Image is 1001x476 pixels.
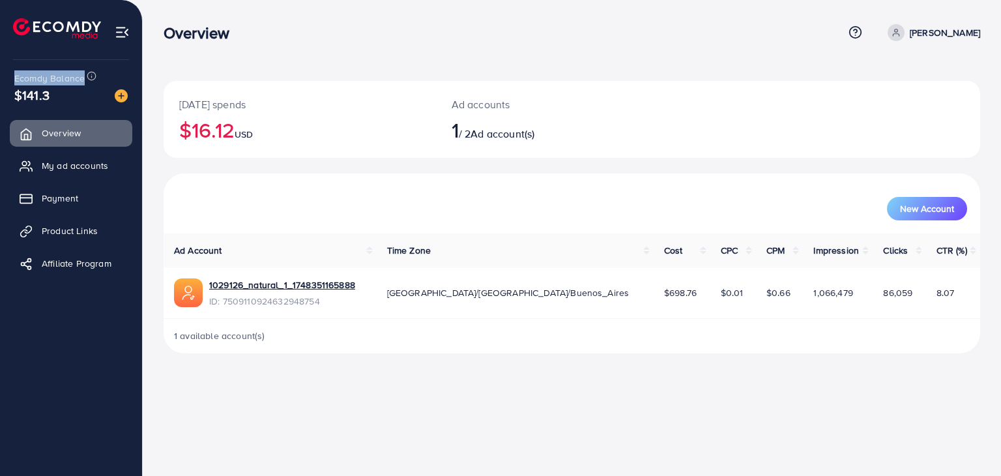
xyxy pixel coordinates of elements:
span: CPC [721,244,738,257]
button: New Account [887,197,967,220]
a: [PERSON_NAME] [882,24,980,41]
span: Impression [813,244,859,257]
img: image [115,89,128,102]
a: Product Links [10,218,132,244]
span: [GEOGRAPHIC_DATA]/[GEOGRAPHIC_DATA]/Buenos_Aires [387,286,630,299]
h3: Overview [164,23,240,42]
span: Ad account(s) [471,126,534,141]
span: $141.3 [14,85,50,104]
span: Cost [664,244,683,257]
span: Affiliate Program [42,257,111,270]
span: $698.76 [664,286,697,299]
span: New Account [900,204,954,213]
a: Overview [10,120,132,146]
span: Overview [42,126,81,140]
h2: / 2 [452,117,624,142]
img: logo [13,18,101,38]
a: My ad accounts [10,153,132,179]
span: Time Zone [387,244,431,257]
p: [PERSON_NAME] [910,25,980,40]
p: [DATE] spends [179,97,420,112]
span: Clicks [883,244,908,257]
span: CTR (%) [936,244,967,257]
iframe: Chat [946,417,991,466]
span: Payment [42,192,78,205]
p: Ad accounts [452,97,624,112]
span: 8.07 [936,286,955,299]
span: My ad accounts [42,159,108,172]
a: Affiliate Program [10,250,132,276]
span: 1,066,479 [813,286,852,299]
a: Payment [10,185,132,211]
span: $0.01 [721,286,744,299]
a: 1029126_natural_1_1748351165888 [209,278,355,291]
span: 1 available account(s) [174,329,265,342]
span: Ecomdy Balance [14,72,85,85]
img: menu [115,25,130,40]
img: ic-ads-acc.e4c84228.svg [174,278,203,307]
span: ID: 7509110924632948754 [209,295,355,308]
span: $0.66 [766,286,791,299]
span: 86,059 [883,286,912,299]
span: CPM [766,244,785,257]
h2: $16.12 [179,117,420,142]
span: 1 [452,115,459,145]
span: USD [235,128,253,141]
span: Ad Account [174,244,222,257]
span: Product Links [42,224,98,237]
